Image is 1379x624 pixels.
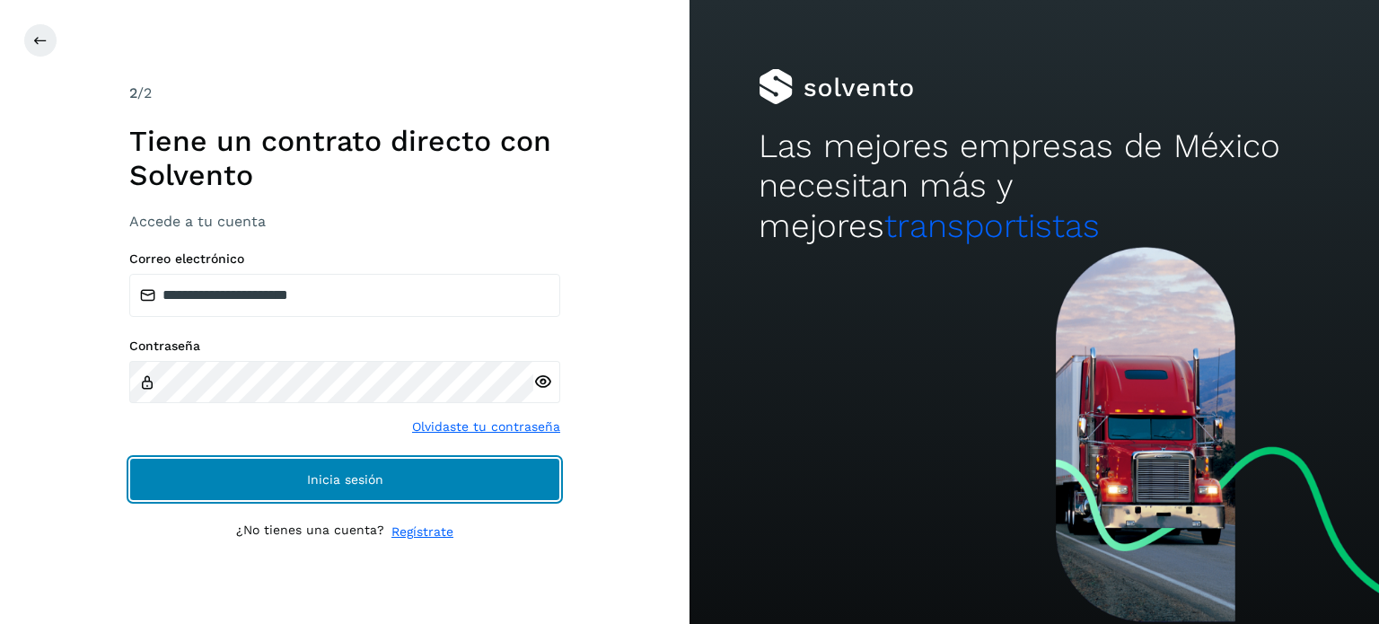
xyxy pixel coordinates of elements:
h3: Accede a tu cuenta [129,213,560,230]
button: Inicia sesión [129,458,560,501]
label: Correo electrónico [129,251,560,267]
span: 2 [129,84,137,101]
a: Regístrate [391,523,453,541]
div: /2 [129,83,560,104]
span: Inicia sesión [307,473,383,486]
h2: Las mejores empresas de México necesitan más y mejores [759,127,1310,246]
h1: Tiene un contrato directo con Solvento [129,124,560,193]
a: Olvidaste tu contraseña [412,417,560,436]
label: Contraseña [129,338,560,354]
p: ¿No tienes una cuenta? [236,523,384,541]
span: transportistas [884,207,1100,245]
